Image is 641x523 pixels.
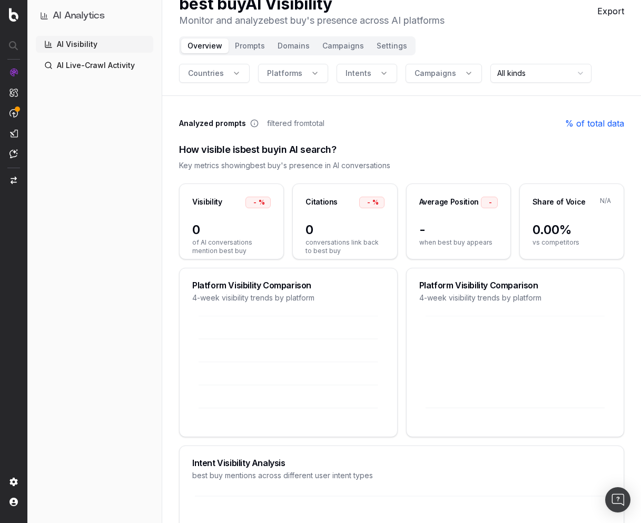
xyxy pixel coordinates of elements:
[36,57,153,74] a: AI Live-Crawl Activity
[419,238,498,247] span: when best buy appears
[192,221,271,238] span: 0
[370,38,413,53] button: Settings
[192,238,271,255] span: of AI conversations mention best buy
[188,68,224,79] span: Countries
[179,160,624,171] div: Key metrics showing best buy 's presence in AI conversations
[192,459,611,467] div: Intent Visibility Analysis
[419,221,498,238] span: -
[192,293,384,303] div: 4-week visibility trends by platform
[597,5,624,17] button: Export
[9,498,18,506] img: My account
[179,142,624,157] div: How visible is best buy in AI search?
[346,68,371,79] span: Intents
[316,38,370,53] button: Campaigns
[532,221,611,238] span: 0.00%
[419,197,479,207] div: Average Position
[532,238,611,247] span: vs competitors
[305,238,384,255] span: conversations link back to best buy
[9,129,18,138] img: Studio
[267,118,324,129] span: filtered from total
[9,8,18,22] img: Botify logo
[259,198,265,207] span: %
[372,198,379,207] span: %
[36,36,153,53] a: AI Visibility
[532,197,586,207] div: Share of Voice
[179,118,246,129] span: Analyzed prompts
[481,197,498,208] div: -
[192,470,611,481] div: best buy mentions across different user intent types
[419,281,612,289] div: Platform Visibility Comparison
[179,13,445,28] p: Monitor and analyze best buy 's presence across AI platforms
[359,197,384,208] div: -
[9,68,18,76] img: Analytics
[305,197,338,207] div: Citations
[565,117,624,130] a: % of total data
[229,38,271,53] button: Prompts
[40,8,149,23] button: AI Analytics
[419,293,612,303] div: 4-week visibility trends by platform
[271,38,316,53] button: Domains
[9,109,18,118] img: Activation
[267,68,302,79] span: Platforms
[605,487,630,512] div: Open Intercom Messenger
[600,197,611,205] span: N/A
[245,197,271,208] div: -
[11,177,17,184] img: Switch project
[305,221,384,238] span: 0
[9,149,18,158] img: Assist
[9,478,18,486] img: Setting
[192,197,222,207] div: Visibility
[9,88,18,97] img: Intelligence
[181,38,229,53] button: Overview
[53,8,105,23] h1: AI Analytics
[415,68,456,79] span: Campaigns
[192,281,384,289] div: Platform Visibility Comparison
